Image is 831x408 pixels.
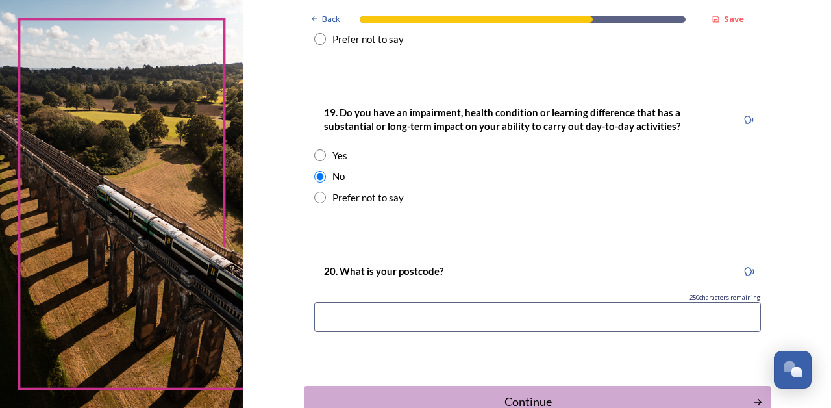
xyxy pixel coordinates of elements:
[332,169,345,184] div: No
[324,265,443,277] strong: 20. What is your postcode?
[324,107,682,132] strong: 19. Do you have an impairment, health condition or learning difference that has a substantial or ...
[689,293,761,302] span: 250 characters remaining
[332,148,347,163] div: Yes
[724,13,744,25] strong: Save
[332,32,404,47] div: Prefer not to say
[332,190,404,205] div: Prefer not to say
[322,13,340,25] span: Back
[774,351,812,389] button: Open Chat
